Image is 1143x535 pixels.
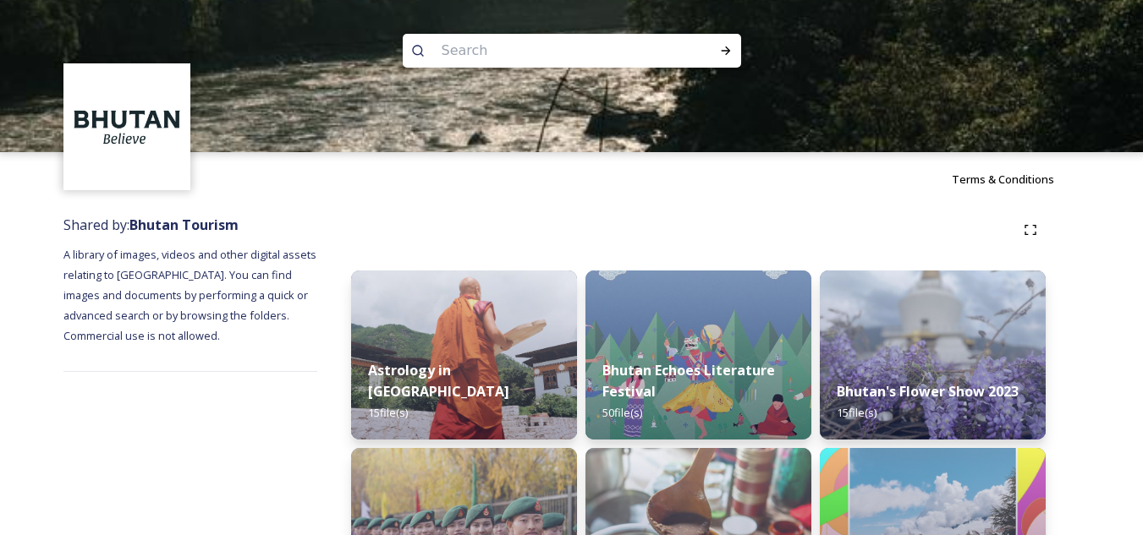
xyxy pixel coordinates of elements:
strong: Astrology in [GEOGRAPHIC_DATA] [368,361,509,401]
span: 15 file(s) [837,405,876,420]
strong: Bhutan Echoes Literature Festival [602,361,775,401]
input: Search [433,32,665,69]
img: BT_Logo_BB_Lockup_CMYK_High%2520Res.jpg [66,66,189,188]
span: 50 file(s) [602,405,642,420]
strong: Bhutan's Flower Show 2023 [837,382,1019,401]
span: 15 file(s) [368,405,408,420]
img: _SCH1465.jpg [351,270,577,439]
img: Bhutan%2520Flower%2520Show2.jpg [820,270,1046,439]
img: Bhutan%2520Echoes7.jpg [585,270,811,439]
